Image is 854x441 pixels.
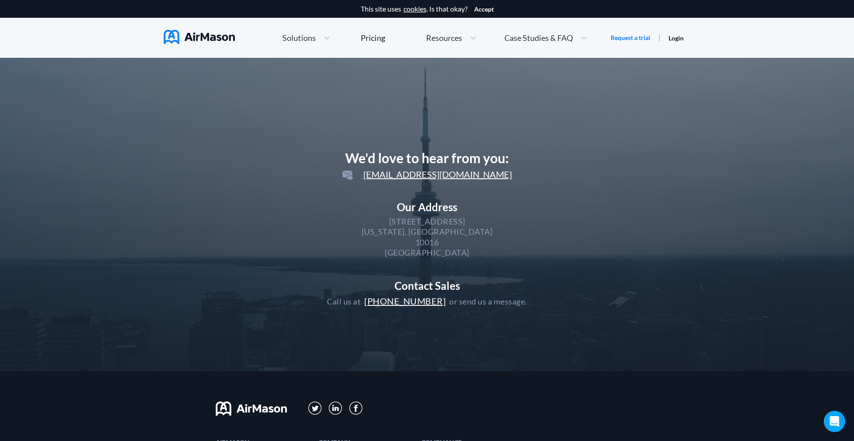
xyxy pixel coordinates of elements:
img: svg+xml;base64,PD94bWwgdmVyc2lvbj0iMS4wIiBlbmNvZGluZz0iVVRGLTgiPz4KPHN2ZyB3aWR0aD0iMzBweCIgaGVpZ2... [349,401,363,415]
span: Resources [426,34,462,42]
a: Login [669,34,684,42]
div: 10016 [415,237,439,248]
div: Pricing [361,34,385,42]
span: [EMAIL_ADDRESS][DOMAIN_NAME] [342,169,512,180]
a: [EMAIL_ADDRESS][DOMAIN_NAME] [339,171,516,179]
img: svg+xml;base64,PD94bWwgdmVyc2lvbj0iMS4wIiBlbmNvZGluZz0iVVRGLTgiPz4KPHN2ZyB3aWR0aD0iMzFweCIgaGVpZ2... [308,401,322,415]
a: [PHONE_NUMBER] [361,297,449,306]
img: svg+xml;base64,PD94bWwgdmVyc2lvbj0iMS4wIiBlbmNvZGluZz0idXRmLTgiPz4KPHN2ZyB3aWR0aD0iMjRweCIgaGVpZ2... [342,171,353,180]
button: Accept cookies [474,6,494,13]
div: Call us at or send us a message. [327,295,527,307]
div: Open Intercom Messenger [824,411,845,432]
div: We'd love to hear from you: [327,150,527,166]
span: Solutions [282,34,316,42]
a: Request a trial [611,33,650,42]
a: cookies [403,5,427,13]
img: svg+xml;base64,PD94bWwgdmVyc2lvbj0iMS4wIiBlbmNvZGluZz0iVVRGLTgiPz4KPHN2ZyB3aWR0aD0iMzFweCIgaGVpZ2... [329,401,342,415]
a: Pricing [361,30,385,46]
div: Contact Sales [327,280,527,292]
div: [US_STATE], [GEOGRAPHIC_DATA] [362,227,493,237]
img: svg+xml;base64,PHN2ZyB3aWR0aD0iMTYwIiBoZWlnaHQ9IjMyIiB2aWV3Qm94PSIwIDAgMTYwIDMyIiBmaWxsPSJub25lIi... [216,401,287,416]
div: [STREET_ADDRESS] [389,216,465,227]
div: Our Address [327,201,527,213]
span: | [658,33,661,42]
div: [GEOGRAPHIC_DATA] [385,248,469,258]
img: AirMason Logo [164,30,235,44]
span: Case Studies & FAQ [504,34,573,42]
span: [PHONE_NUMBER] [364,296,446,306]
